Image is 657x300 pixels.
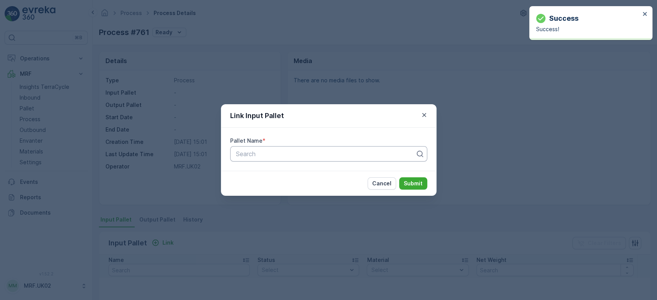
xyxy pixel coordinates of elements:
span: Net Weight : [7,152,40,158]
label: Pallet Name [230,137,262,144]
span: 30 [45,139,52,145]
span: Material : [7,190,33,196]
button: close [642,11,648,18]
span: UK-A0023 I Other rigid plastic [33,190,113,196]
p: Search [236,149,415,158]
span: Tare Weight : [7,164,43,171]
p: Success [549,13,578,24]
p: Submit [404,180,423,187]
span: Name : [7,126,25,133]
span: Total Weight : [7,139,45,145]
span: Parcel_UK02 #1802 [25,126,76,133]
span: - [40,152,43,158]
p: Success! [536,25,640,33]
span: Asset Type : [7,177,41,183]
p: Link Input Pallet [230,110,284,121]
p: Parcel_UK02 #1802 [298,7,358,16]
button: Cancel [368,177,396,190]
p: Cancel [372,180,391,187]
button: Submit [399,177,427,190]
span: BigBag [41,177,59,183]
span: 30 [43,164,50,171]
